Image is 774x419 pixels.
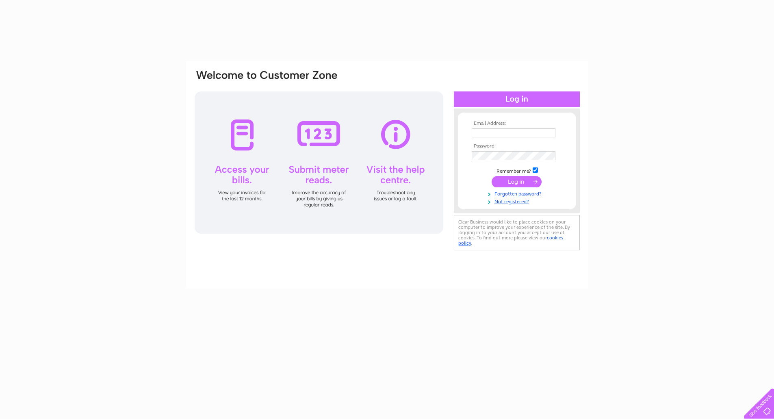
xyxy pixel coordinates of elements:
[458,235,563,246] a: cookies policy
[470,121,564,126] th: Email Address:
[470,166,564,174] td: Remember me?
[454,215,580,250] div: Clear Business would like to place cookies on your computer to improve your experience of the sit...
[470,143,564,149] th: Password:
[472,197,564,205] a: Not registered?
[472,189,564,197] a: Forgotten password?
[492,176,542,187] input: Submit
